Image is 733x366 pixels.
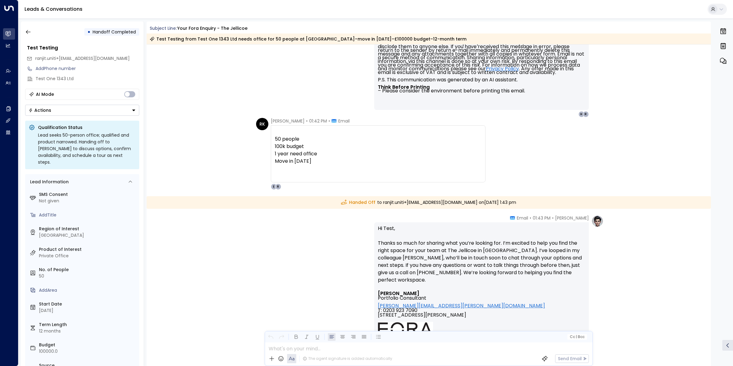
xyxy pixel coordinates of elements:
[530,215,531,221] span: •
[39,287,137,294] div: AddArea
[338,118,350,124] span: Email
[39,212,137,218] div: AddTitle
[36,76,139,82] div: Test One 1343 Ltd
[378,322,433,336] img: AIorK4ysLkpAD1VLoJghiceWoVRmgk1XU2vrdoLkeDLGAFfv_vh6vnfJOA1ilUWLDOVq3gZTs86hLsHm3vG-
[328,118,330,124] span: •
[36,65,139,72] div: AddPhone number
[39,232,137,239] div: [GEOGRAPHIC_DATA]
[555,215,589,221] span: [PERSON_NAME]
[39,301,137,307] label: Start Date
[378,84,430,91] strong: Think Before Printing
[306,118,308,124] span: •
[576,335,577,339] span: |
[93,29,136,35] span: Handoff Completed
[275,135,482,143] div: 50 people
[378,32,585,94] font: This e-mail message and any attachments may contain confidential and/or legally privileged inform...
[341,199,375,206] span: Handed Off
[378,308,417,313] span: T: 0203 923 7090
[378,303,545,308] a: [PERSON_NAME][EMAIL_ADDRESS][PERSON_NAME][DOMAIN_NAME]
[303,356,392,361] div: The agent signature is added automatically
[275,143,482,150] div: 100k budget
[25,105,139,116] div: Button group with a nested menu
[39,348,137,355] div: 100000.0
[267,333,274,341] button: Undo
[35,55,130,62] span: ranjit.uniti+22@outlook.com
[39,253,137,259] div: Private Office
[552,215,554,221] span: •
[35,55,130,61] span: ranjit.uniti+[EMAIL_ADDRESS][DOMAIN_NAME]
[570,335,584,339] span: Cc Bcc
[378,313,466,322] span: [STREET_ADDRESS][PERSON_NAME]
[39,246,137,253] label: Product of Interest
[533,215,551,221] span: 01:43 PM
[271,184,277,190] div: E
[39,191,137,198] label: SMS Consent
[87,26,90,37] div: •
[378,290,419,297] font: [PERSON_NAME]
[27,44,139,52] div: Test Testing
[150,36,466,42] div: Test Testing from Test One 1343 Ltd needs office for 50 people at [GEOGRAPHIC_DATA]–move in [DATE...
[39,321,137,328] label: Term Length
[275,150,482,158] div: 1 year need office
[29,107,51,113] div: Actions
[39,198,137,204] div: Not given
[275,158,482,165] div: Move in [DATE]
[36,91,54,97] div: AI Mode
[578,111,585,117] div: H
[25,6,83,13] a: Leads & Conversations
[567,334,587,340] button: Cc|Bcc
[583,111,589,117] div: R
[309,118,327,124] span: 01:42 PM
[28,179,69,185] div: Lead Information
[486,67,519,71] a: Privacy Policy
[591,215,604,227] img: profile-logo.png
[25,105,139,116] button: Actions
[378,225,585,291] p: Hi Test, Thanks so much for sharing what you’re looking for. I’m excited to help you find the rig...
[39,342,137,348] label: Budget
[378,296,426,300] span: Portfolio Consultant
[39,273,137,279] div: 50
[39,328,137,334] div: 12 months
[147,196,711,209] div: to ranjit.uniti+[EMAIL_ADDRESS][DOMAIN_NAME] on [DATE] 1:43 pm
[256,118,268,130] div: RK
[38,124,136,130] p: Qualification Status
[271,118,305,124] span: [PERSON_NAME]
[278,333,285,341] button: Redo
[177,25,248,32] div: Your Fora Enquiry - The Jellicoe
[150,25,177,31] span: Subject Line:
[38,132,136,165] div: Lead seeks 50-person office; qualified and product narrowed. Handing off to [PERSON_NAME] to disc...
[517,215,528,221] span: Email
[275,184,281,190] div: R
[39,267,137,273] label: No. of People
[39,226,137,232] label: Region of Interest
[39,307,137,314] div: [DATE]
